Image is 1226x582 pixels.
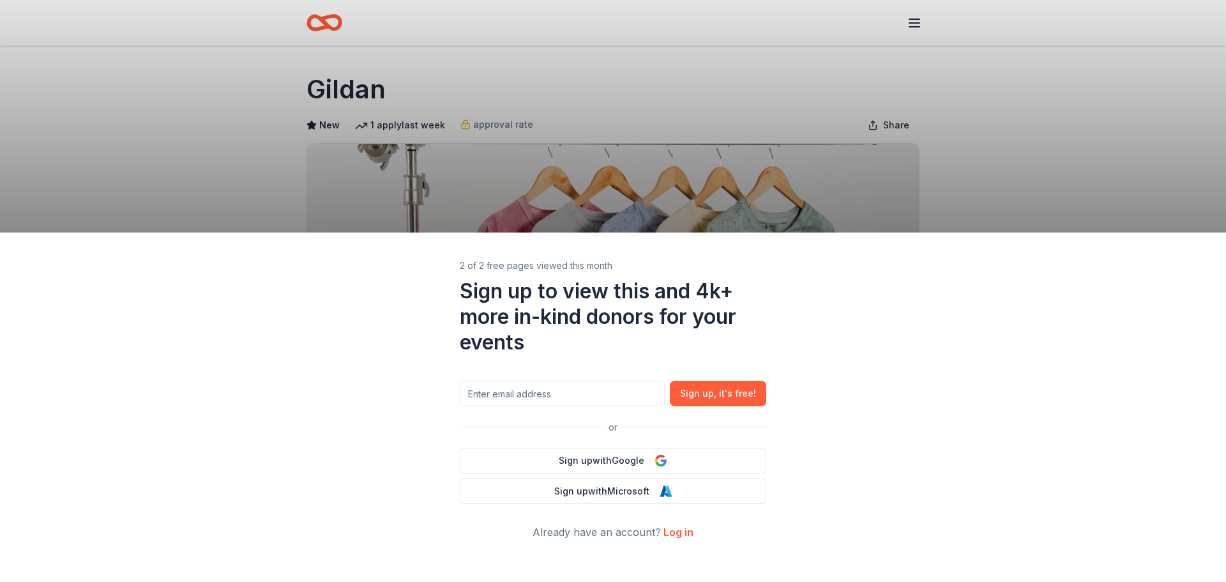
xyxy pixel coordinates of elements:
[655,454,667,467] img: Google Logo
[460,448,766,473] button: Sign upwithGoogle
[660,485,672,498] img: Microsoft Logo
[460,258,766,273] div: 2 of 2 free pages viewed this month
[460,279,766,355] div: Sign up to view this and 4k+ more in-kind donors for your events
[670,381,766,406] button: Sign up, it's free!
[603,420,623,435] span: or
[714,386,756,401] span: , it ' s free!
[533,526,661,539] span: Already have an account?
[663,526,693,539] a: Log in
[460,381,665,406] input: Enter email address
[460,479,766,504] button: Sign upwithMicrosoft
